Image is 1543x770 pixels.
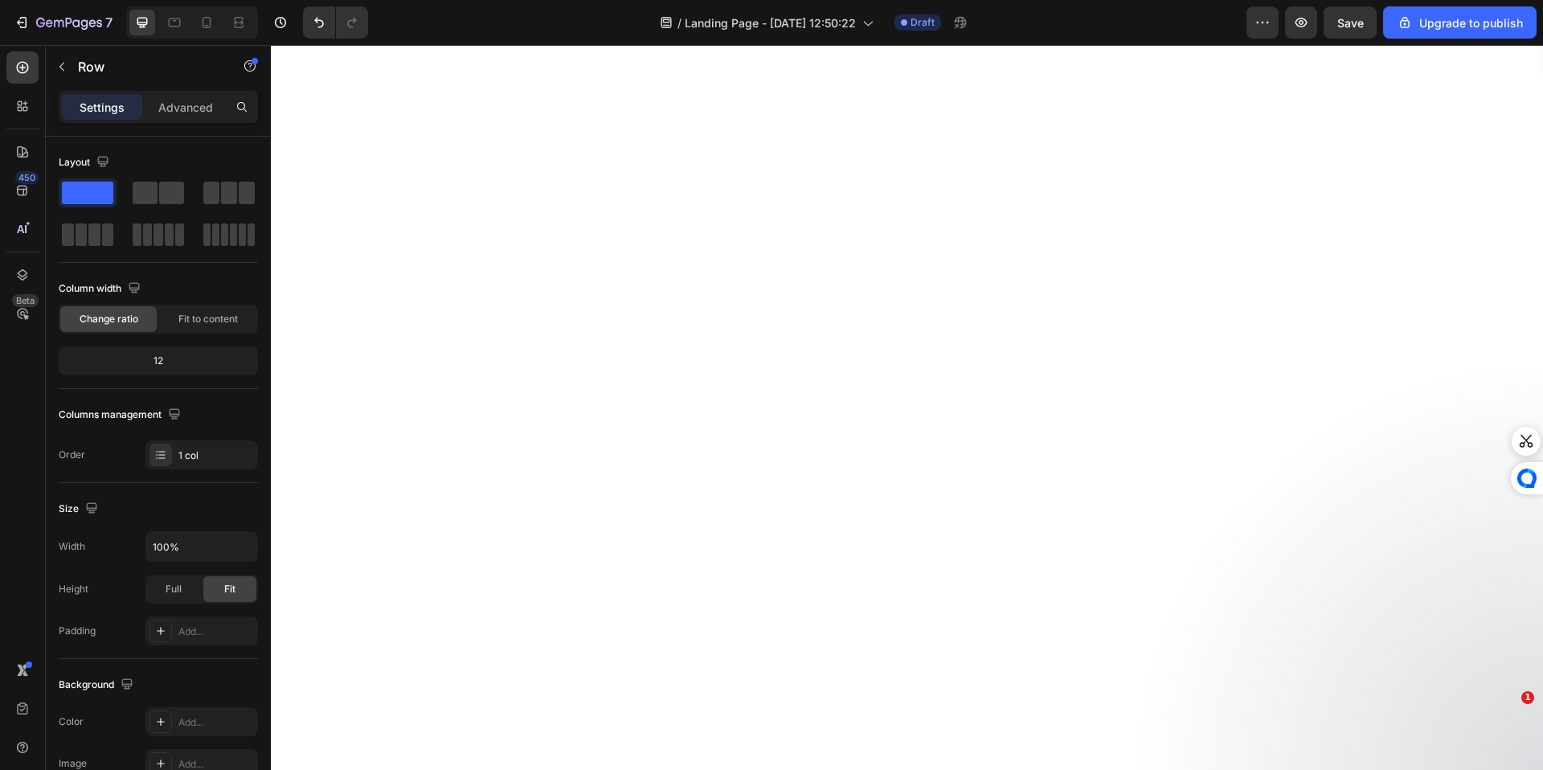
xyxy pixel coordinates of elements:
[178,715,254,730] div: Add...
[59,582,88,596] div: Height
[178,312,238,326] span: Fit to content
[271,45,1543,770] iframe: Design area
[59,448,85,462] div: Order
[78,57,215,76] p: Row
[105,13,113,32] p: 7
[59,278,144,300] div: Column width
[158,99,213,116] p: Advanced
[62,350,255,372] div: 12
[6,6,120,39] button: 7
[303,6,368,39] div: Undo/Redo
[166,582,182,596] span: Full
[80,99,125,116] p: Settings
[1521,691,1534,704] span: 1
[178,625,254,639] div: Add...
[80,312,138,326] span: Change ratio
[1324,6,1377,39] button: Save
[146,532,257,561] input: Auto
[59,715,84,729] div: Color
[178,448,254,463] div: 1 col
[59,498,101,520] div: Size
[1397,14,1523,31] div: Upgrade to publish
[59,624,96,638] div: Padding
[685,14,856,31] span: Landing Page - [DATE] 12:50:22
[224,582,235,596] span: Fit
[59,674,137,696] div: Background
[59,539,85,554] div: Width
[15,171,39,184] div: 450
[12,294,39,307] div: Beta
[59,152,113,174] div: Layout
[1383,6,1537,39] button: Upgrade to publish
[1337,16,1364,30] span: Save
[911,15,935,30] span: Draft
[677,14,681,31] span: /
[59,404,184,426] div: Columns management
[1488,715,1527,754] iframe: Intercom live chat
